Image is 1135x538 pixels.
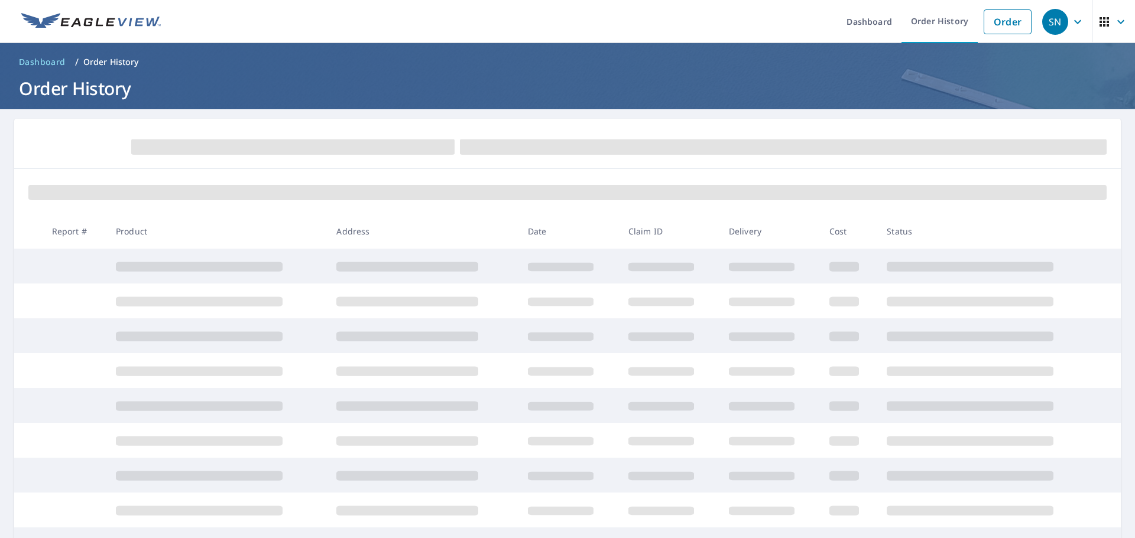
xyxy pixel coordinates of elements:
[19,56,66,68] span: Dashboard
[820,214,878,249] th: Cost
[21,13,161,31] img: EV Logo
[518,214,619,249] th: Date
[877,214,1098,249] th: Status
[327,214,518,249] th: Address
[1042,9,1068,35] div: SN
[14,76,1121,100] h1: Order History
[14,53,1121,71] nav: breadcrumb
[619,214,719,249] th: Claim ID
[719,214,820,249] th: Delivery
[984,9,1032,34] a: Order
[83,56,139,68] p: Order History
[75,55,79,69] li: /
[14,53,70,71] a: Dashboard
[43,214,106,249] th: Report #
[106,214,327,249] th: Product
